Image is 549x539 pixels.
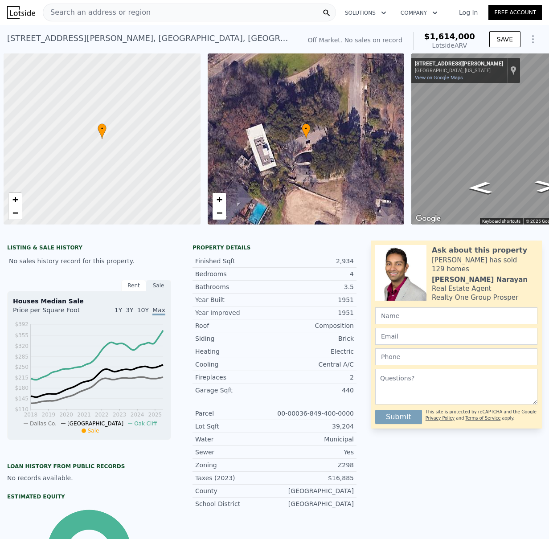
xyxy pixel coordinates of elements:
[8,193,22,206] a: Zoom in
[195,321,274,330] div: Roof
[15,385,29,391] tspan: $180
[432,284,492,293] div: Real Estate Agent
[338,5,393,21] button: Solutions
[274,409,354,418] div: 00-00036-849-400-0000
[274,422,354,431] div: 39,204
[415,61,503,68] div: [STREET_ADDRESS][PERSON_NAME]
[448,8,488,17] a: Log In
[195,257,274,265] div: Finished Sqft
[113,412,127,418] tspan: 2023
[195,448,274,457] div: Sewer
[415,75,463,81] a: View on Google Maps
[216,207,222,218] span: −
[30,421,57,427] span: Dallas Co.
[195,386,274,395] div: Garage Sqft
[7,474,171,482] div: No records available.
[15,364,29,370] tspan: $250
[77,412,91,418] tspan: 2021
[12,207,18,218] span: −
[274,435,354,444] div: Municipal
[195,347,274,356] div: Heating
[274,269,354,278] div: 4
[302,123,311,139] div: •
[195,282,274,291] div: Bathrooms
[375,410,422,424] button: Submit
[59,412,73,418] tspan: 2020
[13,297,165,306] div: Houses Median Sale
[15,321,29,327] tspan: $392
[7,253,171,269] div: No sales history record for this property.
[24,412,38,418] tspan: 2018
[274,295,354,304] div: 1951
[274,347,354,356] div: Electric
[15,354,29,360] tspan: $285
[274,373,354,382] div: 2
[488,5,542,20] a: Free Account
[216,194,222,205] span: +
[195,360,274,369] div: Cooling
[7,493,171,500] div: Estimated Equity
[195,474,274,482] div: Taxes (2023)
[15,396,29,402] tspan: $145
[426,406,537,424] div: This site is protected by reCAPTCHA and the Google and apply.
[510,65,516,75] a: Show location on map
[195,269,274,278] div: Bedrooms
[415,68,503,73] div: [GEOGRAPHIC_DATA], [US_STATE]
[432,293,518,302] div: Realty One Group Prosper
[375,307,537,324] input: Name
[424,32,475,41] span: $1,614,000
[98,123,107,139] div: •
[426,416,455,421] a: Privacy Policy
[12,194,18,205] span: +
[13,306,89,320] div: Price per Square Foot
[42,412,56,418] tspan: 2019
[274,499,354,508] div: [GEOGRAPHIC_DATA]
[274,334,354,343] div: Brick
[15,332,29,339] tspan: $355
[15,375,29,381] tspan: $215
[115,306,122,314] span: 1Y
[274,461,354,470] div: Z298
[274,360,354,369] div: Central A/C
[195,308,274,317] div: Year Improved
[274,257,354,265] div: 2,934
[98,125,107,133] span: •
[146,280,171,291] div: Sale
[152,306,165,315] span: Max
[424,41,475,50] div: Lotside ARV
[193,244,356,251] div: Property details
[126,306,133,314] span: 3Y
[195,499,274,508] div: School District
[375,348,537,365] input: Phone
[274,282,354,291] div: 3.5
[524,30,542,48] button: Show Options
[414,213,443,225] img: Google
[195,461,274,470] div: Zoning
[213,193,226,206] a: Zoom in
[274,321,354,330] div: Composition
[274,386,354,395] div: 440
[195,334,274,343] div: Siding
[414,213,443,225] a: Open this area in Google Maps (opens a new window)
[15,406,29,412] tspan: $110
[482,218,520,225] button: Keyboard shortcuts
[432,245,527,256] div: Ask about this property
[195,409,274,418] div: Parcel
[195,486,274,495] div: County
[195,422,274,431] div: Lot Sqft
[134,421,157,427] span: Oak Cliff
[195,435,274,444] div: Water
[375,328,537,345] input: Email
[7,6,35,19] img: Lotside
[67,421,123,427] span: [GEOGRAPHIC_DATA]
[432,256,537,274] div: [PERSON_NAME] has sold 129 homes
[393,5,445,21] button: Company
[458,179,502,197] path: Go South, Oak Knoll St
[195,295,274,304] div: Year Built
[489,31,520,47] button: SAVE
[148,412,162,418] tspan: 2025
[95,412,109,418] tspan: 2022
[7,244,171,253] div: LISTING & SALE HISTORY
[8,206,22,220] a: Zoom out
[88,428,99,434] span: Sale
